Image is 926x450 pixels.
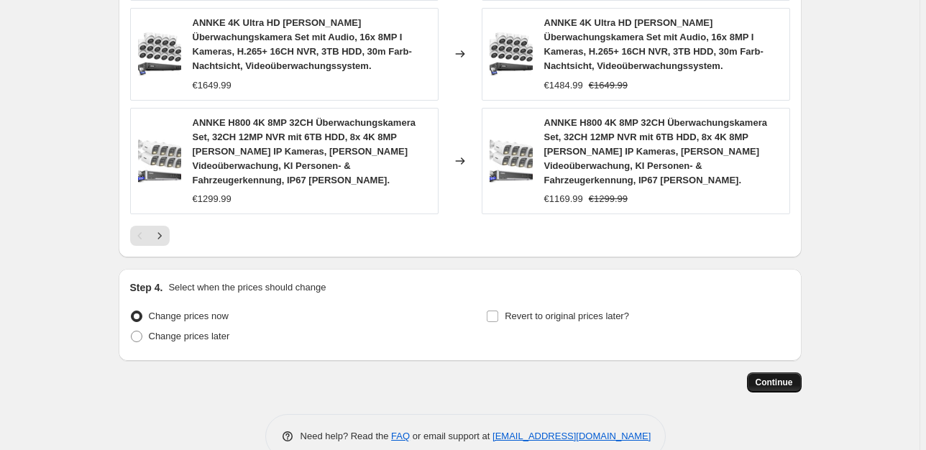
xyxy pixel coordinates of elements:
[168,280,326,295] p: Select when the prices should change
[193,117,416,185] span: ANNKE H800 4K 8MP 32CH Überwachungskamera Set, 32CH 12MP NVR mit 6TB HDD, 8x 4K 8MP [PERSON_NAME]...
[150,226,170,246] button: Next
[193,192,232,206] div: €1299.99
[130,280,163,295] h2: Step 4.
[505,311,629,321] span: Revert to original prices later?
[589,192,628,206] strike: €1299.99
[193,17,412,71] span: ANNKE 4K Ultra HD [PERSON_NAME] Überwachungskamera Set mit Audio, 16x 8MP I Kameras, H.265+ 16CH ...
[138,32,181,75] img: 71jFcVW8SaL._AC_SL1500_80x.jpg
[747,372,802,392] button: Continue
[149,311,229,321] span: Change prices now
[149,331,230,341] span: Change prices later
[391,431,410,441] a: FAQ
[544,117,767,185] span: ANNKE H800 4K 8MP 32CH Überwachungskamera Set, 32CH 12MP NVR mit 6TB HDD, 8x 4K 8MP [PERSON_NAME]...
[490,32,533,75] img: 71jFcVW8SaL._AC_SL1500_80x.jpg
[193,78,232,93] div: €1649.99
[492,431,651,441] a: [EMAIL_ADDRESS][DOMAIN_NAME]
[544,78,583,93] div: €1484.99
[544,17,764,71] span: ANNKE 4K Ultra HD [PERSON_NAME] Überwachungskamera Set mit Audio, 16x 8MP I Kameras, H.265+ 16CH ...
[490,139,533,183] img: 61j7zo1IyDL._AC_SL1500_80x.jpg
[410,431,492,441] span: or email support at
[589,78,628,93] strike: €1649.99
[301,431,392,441] span: Need help? Read the
[138,139,181,183] img: 61j7zo1IyDL._AC_SL1500_80x.jpg
[544,192,583,206] div: €1169.99
[130,226,170,246] nav: Pagination
[756,377,793,388] span: Continue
